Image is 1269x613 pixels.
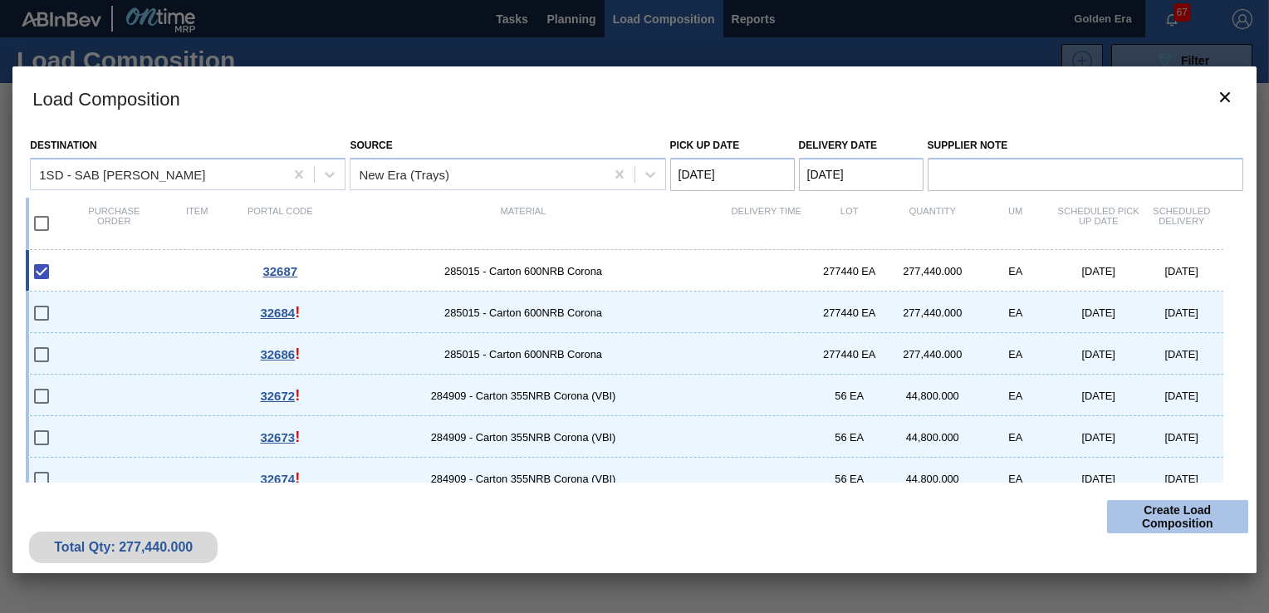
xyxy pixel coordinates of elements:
div: 277440 EA [808,265,891,277]
div: [DATE] [1140,306,1223,319]
div: Quantity [891,206,974,241]
div: Portal code [238,206,321,241]
div: [DATE] [1140,265,1223,277]
div: [DATE] [1057,348,1140,360]
div: 277,440.000 [891,306,974,319]
span: 285015 - Carton 600NRB Corona [321,306,724,319]
span: 284909 - Carton 355NRB Corona (VBI) [321,473,724,485]
div: [DATE] [1140,348,1223,360]
div: 44,800.000 [891,473,974,485]
div: 1SD - SAB [PERSON_NAME] [39,167,205,181]
label: Pick up Date [670,140,740,151]
span: ! [295,346,300,362]
div: EA [974,348,1057,360]
div: Go to Order [238,264,321,278]
div: 277,440.000 [891,265,974,277]
input: mm/dd/yyyy [670,158,795,191]
div: Scheduled Pick up Date [1057,206,1140,241]
span: 32673 [260,430,295,444]
span: 284909 - Carton 355NRB Corona (VBI) [321,431,724,444]
div: Lot [808,206,891,241]
div: 44,800.000 [891,431,974,444]
div: This Order is part of another Load Composition, Go to Order [238,346,321,363]
label: Source [350,140,392,151]
div: [DATE] [1140,473,1223,485]
div: [DATE] [1057,431,1140,444]
label: Supplier Note [928,134,1243,158]
div: EA [974,431,1057,444]
div: 277440 EA [808,306,891,319]
div: 56 EA [808,473,891,485]
label: Delivery Date [799,140,877,151]
span: 32674 [260,472,295,486]
div: UM [974,206,1057,241]
div: EA [974,265,1057,277]
span: 284909 - Carton 355NRB Corona (VBI) [321,390,724,402]
div: [DATE] [1057,265,1140,277]
span: ! [295,304,300,321]
div: EA [974,306,1057,319]
button: Create Load Composition [1107,500,1248,533]
span: 285015 - Carton 600NRB Corona [321,348,724,360]
span: ! [295,429,300,445]
div: [DATE] [1057,473,1140,485]
div: Total Qty: 277,440.000 [42,540,205,555]
h3: Load Composition [12,66,1256,130]
span: 285015 - Carton 600NRB Corona [321,265,724,277]
div: Scheduled Delivery [1140,206,1223,241]
div: EA [974,473,1057,485]
span: ! [295,470,300,487]
div: This Order is part of another Load Composition, Go to Order [238,429,321,446]
input: mm/dd/yyyy [799,158,924,191]
div: This Order is part of another Load Composition, Go to Order [238,387,321,405]
div: EA [974,390,1057,402]
div: Purchase order [72,206,155,241]
div: 277,440.000 [891,348,974,360]
div: 56 EA [808,390,891,402]
div: This Order is part of another Load Composition, Go to Order [238,304,321,321]
span: 32684 [260,306,295,320]
span: 32686 [260,347,295,361]
div: [DATE] [1140,431,1223,444]
span: ! [295,387,300,404]
span: 32672 [260,389,295,403]
div: 56 EA [808,431,891,444]
label: Destination [30,140,96,151]
span: 32687 [262,264,297,278]
div: [DATE] [1140,390,1223,402]
div: Delivery Time [725,206,808,241]
div: 44,800.000 [891,390,974,402]
div: This Order is part of another Load Composition, Go to Order [238,470,321,488]
div: 277440 EA [808,348,891,360]
div: [DATE] [1057,390,1140,402]
div: Material [321,206,724,241]
div: New Era (Trays) [359,167,449,181]
div: [DATE] [1057,306,1140,319]
div: Item [155,206,238,241]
